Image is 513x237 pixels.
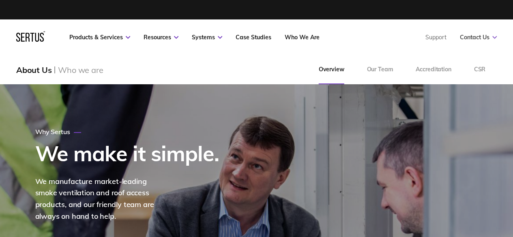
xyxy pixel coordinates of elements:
a: Products & Services [69,34,130,41]
a: Case Studies [236,34,271,41]
a: Contact Us [460,34,497,41]
a: Systems [192,34,222,41]
a: Accreditation [404,55,462,84]
div: About Us [16,65,52,75]
a: Support [425,34,446,41]
a: Our Team [355,55,404,84]
a: Resources [144,34,178,41]
h1: We make it simple. [35,142,219,165]
div: Why Sertus [35,128,82,136]
a: CSR [462,55,497,84]
div: Who we are [58,65,103,75]
a: Who We Are [285,34,320,41]
div: We manufacture market-leading smoke ventilation and roof access products, and our friendly team a... [35,176,169,222]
